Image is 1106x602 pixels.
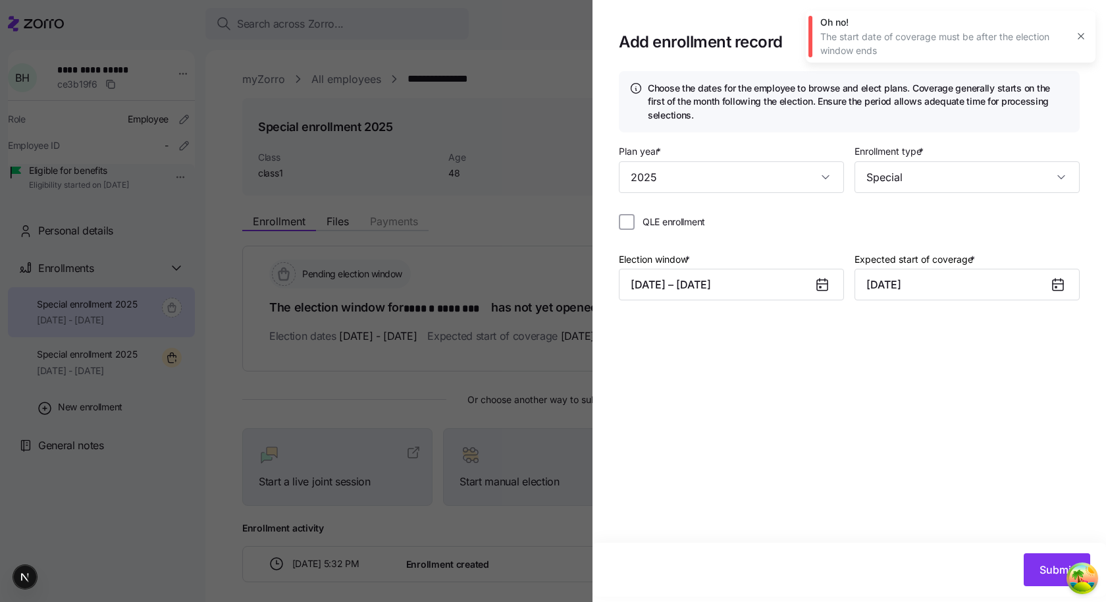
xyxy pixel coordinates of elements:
span: QLE enrollment [643,215,705,229]
div: The start date of coverage must be after the election window ends [820,30,1066,57]
input: MM/DD/YYYY [855,269,1080,300]
h4: Choose the dates for the employee to browse and elect plans. Coverage generally starts on the fir... [648,82,1069,122]
label: Enrollment type [855,144,926,159]
div: Oh no! [820,16,1066,29]
label: Expected start of coverage [855,252,978,267]
input: Enrollment type [855,161,1080,193]
button: Submit [1024,553,1090,586]
h1: Add enrollment record [619,32,1038,52]
button: [DATE] – [DATE] [619,269,844,300]
label: Plan year [619,144,664,159]
span: Submit [1040,562,1074,578]
label: Election window [619,252,693,267]
button: Open Tanstack query devtools [1069,565,1095,591]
